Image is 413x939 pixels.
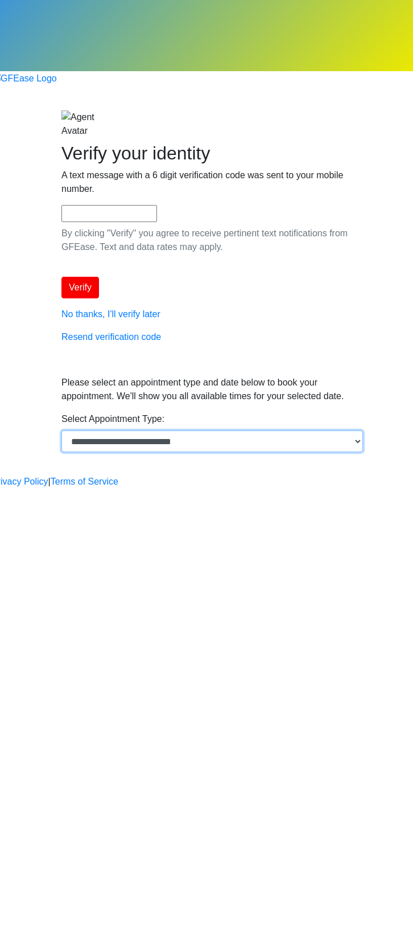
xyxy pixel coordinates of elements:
a: Terms of Service [51,475,118,489]
img: Agent Avatar [61,110,96,138]
label: Select Appointment Type: [61,412,164,426]
h2: Verify your identity [61,142,352,164]
button: Verify [61,277,99,298]
a: Resend verification code [61,332,161,342]
a: | [48,475,51,489]
p: A text message with a 6 digit verification code was sent to your mobile number. [61,169,352,196]
a: No thanks, I'll verify later [61,309,160,319]
p: Please select an appointment type and date below to book your appointment. We'll show you all ava... [61,376,352,403]
p: By clicking "Verify" you agree to receive pertinent text notifications from GFEase. Text and data... [61,227,352,254]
